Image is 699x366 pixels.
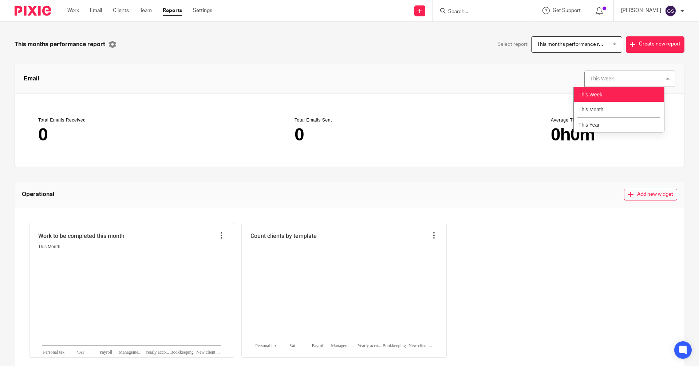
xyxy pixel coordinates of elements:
text: Payroll [312,343,325,348]
header: Total Emails Received [38,117,148,123]
text: Personal tax [43,350,64,355]
text: New client ... [196,350,220,355]
main: 0 [38,126,148,143]
main: 0h0m [551,126,661,143]
text: Yearly acco... [145,350,169,355]
a: Email [90,7,102,14]
a: Settings [193,7,212,14]
button: Add new widget [624,189,677,200]
a: Team [140,7,152,14]
span: Get Support [553,8,581,13]
input: Search [447,9,513,15]
text: New client ... [409,343,432,348]
p: [PERSON_NAME] [621,7,661,14]
span: Select report [497,41,528,48]
text: Bookkeeping [383,343,406,348]
button: Create new report [626,36,684,53]
text: VAT [77,350,85,355]
img: svg%3E [665,5,676,17]
header: Total Emails Sent [295,117,404,123]
span: This Month [38,244,60,249]
a: Work [67,7,79,14]
text: Yearly acco... [358,343,381,348]
text: Vat [289,343,296,348]
text: Bookkeeping [170,350,194,355]
span: Work to be completed this month [38,232,125,240]
span: Operational [22,190,54,199]
span: This Week [578,92,602,98]
header: Average Time to Respond [551,117,661,123]
span: This months performance report [15,40,105,49]
main: 0 [295,126,404,143]
text: Manageme... [119,350,141,355]
span: Count clients by template [250,232,317,240]
text: Manageme... [331,343,354,348]
text: Payroll [100,350,112,355]
span: Email [24,74,39,83]
a: Reports [163,7,182,14]
div: This Week [590,76,614,81]
span: This Month [578,107,604,112]
span: This months performance report [537,42,611,47]
text: Personal tax [256,343,277,348]
img: Pixie [15,6,51,16]
a: Clients [113,7,129,14]
span: This Year [578,122,600,128]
